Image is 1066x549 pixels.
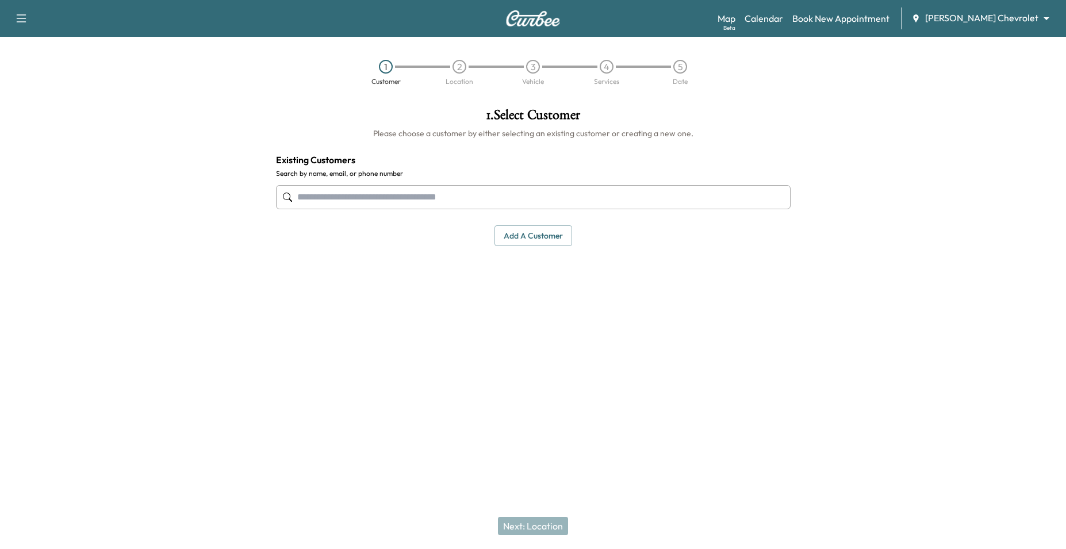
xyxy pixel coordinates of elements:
div: 5 [673,60,687,74]
div: Services [594,78,619,85]
div: Location [446,78,473,85]
a: Calendar [745,11,783,25]
div: Date [673,78,688,85]
span: [PERSON_NAME] Chevrolet [925,11,1038,25]
img: Curbee Logo [505,10,561,26]
div: 2 [453,60,466,74]
h6: Please choose a customer by either selecting an existing customer or creating a new one. [276,128,791,139]
h1: 1 . Select Customer [276,108,791,128]
h4: Existing Customers [276,153,791,167]
a: MapBeta [718,11,735,25]
div: Beta [723,24,735,32]
div: Vehicle [522,78,544,85]
div: 3 [526,60,540,74]
div: 1 [379,60,393,74]
div: 4 [600,60,613,74]
div: Customer [371,78,401,85]
a: Book New Appointment [792,11,889,25]
label: Search by name, email, or phone number [276,169,791,178]
button: Add a customer [494,225,572,247]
